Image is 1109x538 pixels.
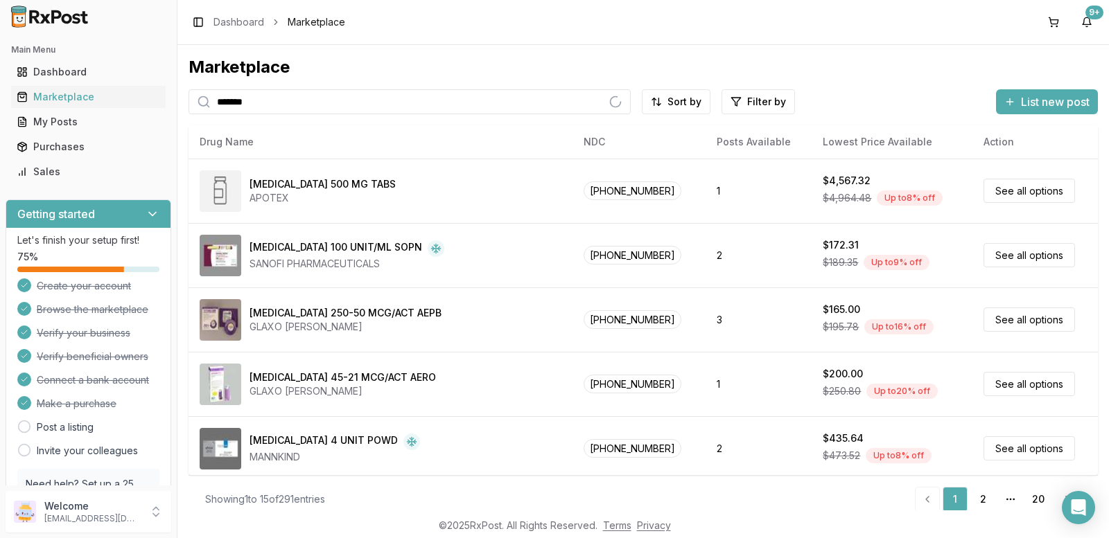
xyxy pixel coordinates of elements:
[11,134,166,159] a: Purchases
[984,372,1075,396] a: See all options
[6,6,94,28] img: RxPost Logo
[200,170,241,212] img: Abiraterone Acetate 500 MG TABS
[667,95,701,109] span: Sort by
[250,433,398,450] div: [MEDICAL_DATA] 4 UNIT POWD
[823,174,871,188] div: $4,567.32
[250,384,436,398] div: GLAXO [PERSON_NAME]
[37,279,131,293] span: Create your account
[250,370,436,384] div: [MEDICAL_DATA] 45-21 MCG/ACT AERO
[205,492,325,506] div: Showing 1 to 15 of 291 entries
[200,428,241,469] img: Afrezza 4 UNIT POWD
[250,240,422,257] div: [MEDICAL_DATA] 100 UNIT/ML SOPN
[823,303,860,316] div: $165.00
[866,448,932,463] div: Up to 8 % off
[6,61,171,83] button: Dashboard
[603,519,631,531] a: Terms
[11,60,166,84] a: Dashboard
[6,161,171,183] button: Sales
[1026,487,1051,512] a: 20
[823,384,861,398] span: $250.80
[584,375,681,393] span: [PHONE_NUMBER]
[17,115,160,129] div: My Posts
[17,250,38,264] span: 75 %
[943,487,968,512] a: 1
[17,90,160,104] div: Marketplace
[877,190,943,206] div: Up to 8 % off
[823,191,871,205] span: $4,964.48
[44,499,141,513] p: Welcome
[1085,6,1103,19] div: 9+
[706,125,812,159] th: Posts Available
[37,373,149,387] span: Connect a bank account
[823,255,858,269] span: $189.35
[584,439,681,458] span: [PHONE_NUMBER]
[11,84,166,109] a: Marketplace
[984,243,1075,267] a: See all options
[637,519,671,531] a: Privacy
[11,44,166,55] h2: Main Menu
[706,416,812,481] td: 2
[17,165,160,179] div: Sales
[14,501,36,523] img: User avatar
[37,350,148,364] span: Verify beneficial owners
[250,257,444,271] div: SANOFI PHARMACEUTICALS
[823,367,863,381] div: $200.00
[584,246,681,264] span: [PHONE_NUMBER]
[213,15,345,29] nav: breadcrumb
[37,326,130,340] span: Verify your business
[584,181,681,200] span: [PHONE_NUMBER]
[37,303,148,316] span: Browse the marketplace
[17,206,95,222] h3: Getting started
[984,179,1075,203] a: See all options
[996,89,1098,114] button: List new post
[972,125,1098,159] th: Action
[747,95,786,109] span: Filter by
[250,320,442,334] div: GLAXO [PERSON_NAME]
[706,352,812,416] td: 1
[17,233,159,247] p: Let's finish your setup first!
[866,384,938,399] div: Up to 20 % off
[11,159,166,184] a: Sales
[6,86,171,108] button: Marketplace
[970,487,995,512] a: 2
[1076,11,1098,33] button: 9+
[823,238,859,252] div: $172.31
[200,364,241,405] img: Advair HFA 45-21 MCG/ACT AERO
[984,307,1075,332] a: See all options
[823,431,864,445] div: $435.64
[1062,491,1095,524] div: Open Intercom Messenger
[189,125,573,159] th: Drug Name
[722,89,795,114] button: Filter by
[642,89,710,114] button: Sort by
[984,436,1075,460] a: See all options
[250,450,420,464] div: MANNKIND
[6,136,171,158] button: Purchases
[706,223,812,287] td: 2
[584,310,681,329] span: [PHONE_NUMBER]
[823,449,860,463] span: $473.52
[915,487,1081,512] nav: pagination
[26,477,151,519] p: Need help? Set up a 25 minute call with our team to set up.
[200,235,241,276] img: Admelog SoloStar 100 UNIT/ML SOPN
[37,397,116,411] span: Make a purchase
[213,15,264,29] a: Dashboard
[288,15,345,29] span: Marketplace
[996,96,1098,110] a: List new post
[37,420,94,434] a: Post a listing
[1021,93,1090,110] span: List new post
[864,319,934,334] div: Up to 16 % off
[823,320,859,334] span: $195.78
[200,299,241,341] img: Advair Diskus 250-50 MCG/ACT AEPB
[864,255,929,270] div: Up to 9 % off
[37,444,138,458] a: Invite your colleagues
[250,306,442,320] div: [MEDICAL_DATA] 250-50 MCG/ACT AEPB
[44,513,141,524] p: [EMAIL_ADDRESS][DOMAIN_NAME]
[17,140,160,154] div: Purchases
[17,65,160,79] div: Dashboard
[11,109,166,134] a: My Posts
[706,287,812,352] td: 3
[250,191,396,205] div: APOTEX
[6,111,171,133] button: My Posts
[1054,487,1081,512] a: Go to next page
[189,56,1098,78] div: Marketplace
